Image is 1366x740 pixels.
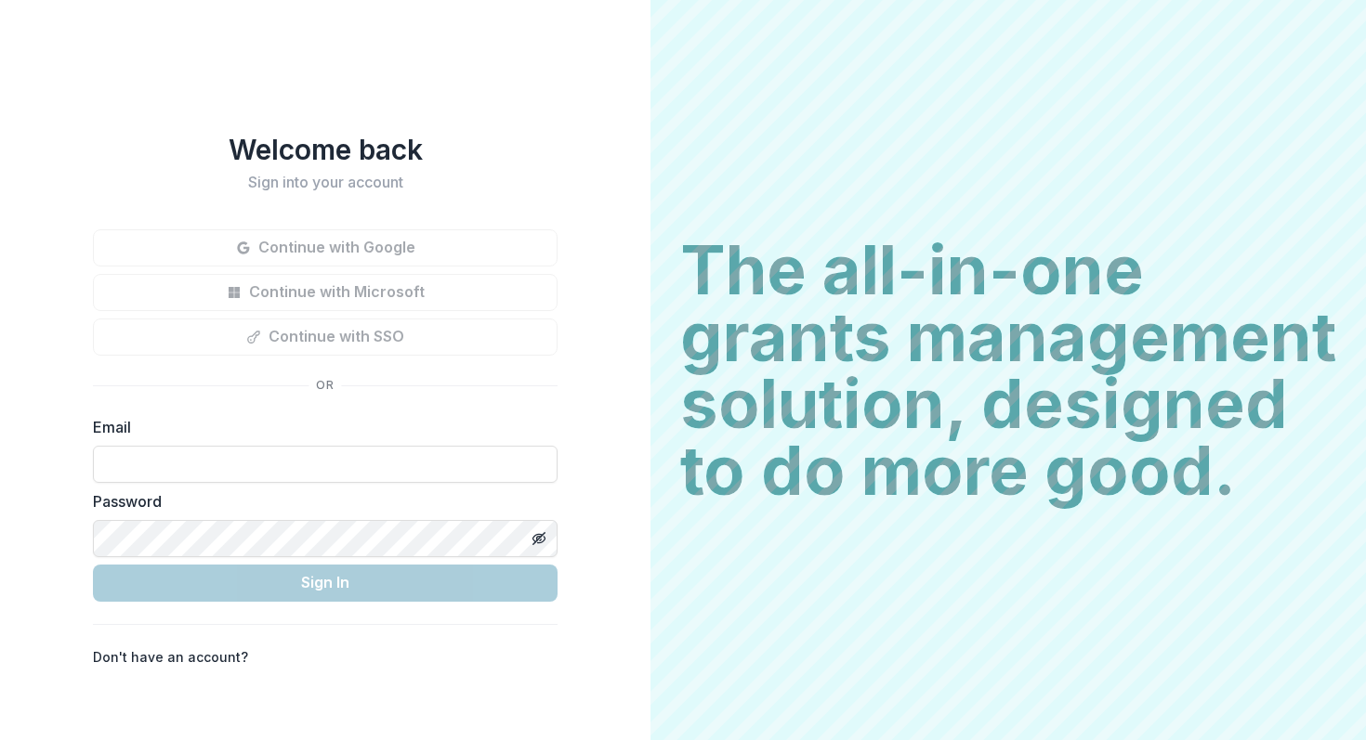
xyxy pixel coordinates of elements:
button: Continue with Microsoft [93,274,558,311]
label: Email [93,416,546,438]
label: Password [93,490,546,513]
button: Sign In [93,565,558,602]
button: Toggle password visibility [524,524,554,553]
button: Continue with Google [93,229,558,266]
h1: Welcome back [93,133,558,166]
p: Don't have an account? [93,647,248,667]
button: Continue with SSO [93,318,558,356]
h2: Sign into your account [93,174,558,191]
